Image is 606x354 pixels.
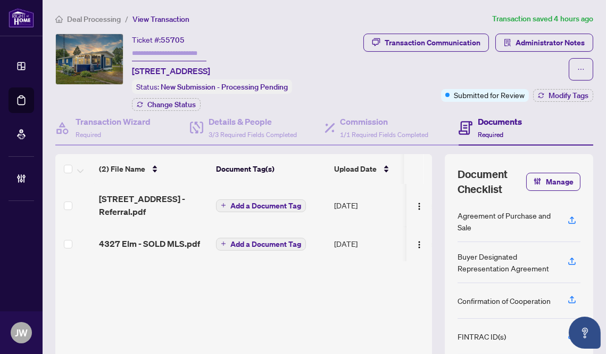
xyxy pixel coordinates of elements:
h4: Documents [478,115,522,128]
span: Change Status [147,101,196,108]
span: solution [504,39,511,46]
span: Submitted for Review [454,89,525,101]
button: Open asap [569,317,601,349]
span: (2) File Name [99,163,145,175]
span: 1/1 Required Fields Completed [341,131,429,139]
span: Add a Document Tag [230,240,301,248]
li: / [125,13,128,25]
h4: Details & People [209,115,297,128]
span: Document Checklist [458,167,526,197]
button: Add a Document Tag [216,237,306,251]
span: ellipsis [577,66,585,73]
span: plus [221,203,226,208]
div: Confirmation of Cooperation [458,295,551,307]
img: Logo [415,240,424,249]
span: 55705 [161,35,185,45]
span: 3/3 Required Fields Completed [209,131,297,139]
button: Manage [526,173,580,191]
th: (2) File Name [95,154,212,184]
div: Status: [132,79,292,94]
div: Buyer Designated Representation Agreement [458,251,555,274]
img: Logo [415,202,424,211]
button: Add a Document Tag [216,199,306,212]
button: Change Status [132,98,201,111]
th: Document Tag(s) [212,154,330,184]
span: Modify Tags [549,92,588,99]
td: [DATE] [330,184,404,227]
h4: Commission [341,115,429,128]
button: Logo [411,197,428,214]
span: [STREET_ADDRESS] [132,65,210,77]
th: Upload Date [330,154,404,184]
span: Upload Date [334,163,377,175]
span: Required [478,131,503,139]
span: plus [221,241,226,246]
span: Administrator Notes [516,34,585,51]
div: FINTRAC ID(s) [458,331,506,342]
button: Logo [411,235,428,252]
img: IMG-X12264138_1.jpg [56,34,123,84]
td: [DATE] [330,227,404,261]
span: Manage [546,173,574,190]
span: [STREET_ADDRESS] - Referral.pdf [99,192,207,218]
div: Transaction Communication [385,34,480,51]
span: Required [76,131,101,139]
button: Add a Document Tag [216,238,306,251]
span: New Submission - Processing Pending [161,82,288,92]
button: Modify Tags [533,89,593,102]
span: Deal Processing [67,14,121,24]
div: Ticket #: [132,34,185,46]
div: Agreement of Purchase and Sale [458,210,555,233]
span: JW [15,325,28,340]
h4: Transaction Wizard [76,115,151,128]
button: Add a Document Tag [216,198,306,212]
span: 4327 Elm - SOLD MLS.pdf [99,237,200,250]
button: Administrator Notes [495,34,593,52]
article: Transaction saved 4 hours ago [492,13,593,25]
img: logo [9,8,34,28]
button: Transaction Communication [363,34,489,52]
span: View Transaction [132,14,189,24]
span: Add a Document Tag [230,202,301,210]
span: home [55,15,63,23]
